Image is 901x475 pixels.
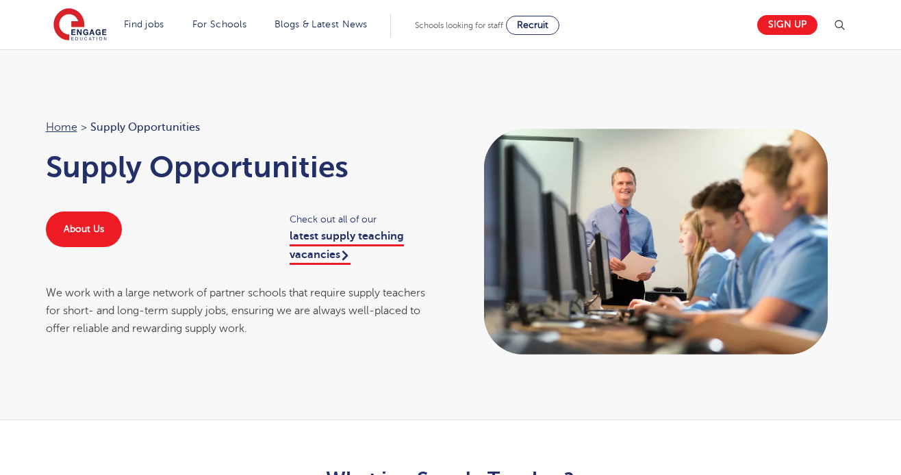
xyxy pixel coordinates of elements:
span: Schools looking for staff [415,21,503,30]
h1: Supply Opportunities [46,150,437,184]
nav: breadcrumb [46,118,437,136]
div: We work with a large network of partner schools that require supply teachers for short- and long-... [46,284,437,338]
a: Recruit [506,16,559,35]
a: Find jobs [124,19,164,29]
a: Home [46,121,77,133]
span: > [81,121,87,133]
a: For Schools [192,19,246,29]
img: Engage Education [53,8,107,42]
a: Blogs & Latest News [275,19,368,29]
span: Check out all of our [290,211,437,227]
span: Supply Opportunities [90,118,200,136]
a: latest supply teaching vacancies [290,230,404,264]
a: About Us [46,211,122,247]
span: Recruit [517,20,548,30]
a: Sign up [757,15,817,35]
